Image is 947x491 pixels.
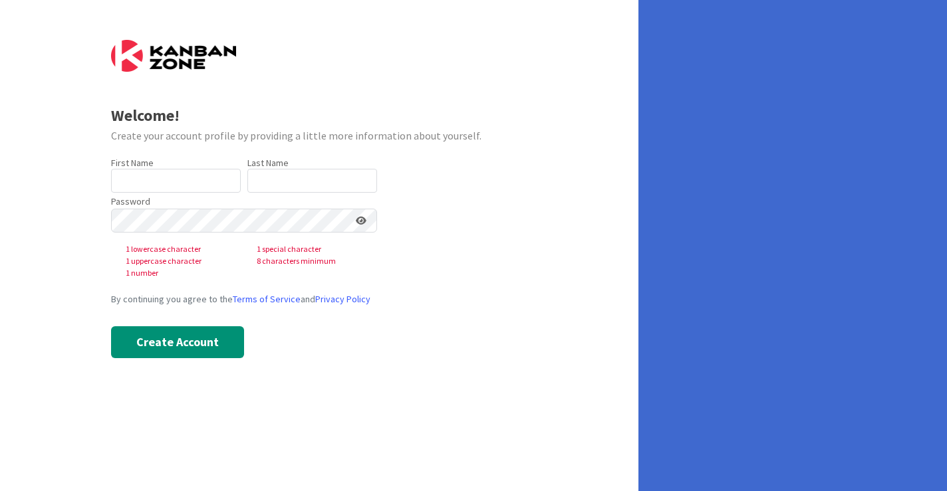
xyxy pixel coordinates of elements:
span: 1 lowercase character [115,243,246,255]
div: Create your account profile by providing a little more information about yourself. [111,128,528,144]
label: Last Name [247,157,289,169]
div: By continuing you agree to the and [111,292,528,306]
span: 1 uppercase character [115,255,246,267]
button: Create Account [111,326,244,358]
span: 1 number [115,267,246,279]
div: Welcome! [111,104,528,128]
label: Password [111,195,150,209]
img: Kanban Zone [111,40,236,72]
span: 1 special character [246,243,377,255]
label: First Name [111,157,154,169]
span: 8 characters minimum [246,255,377,267]
a: Terms of Service [233,293,301,305]
a: Privacy Policy [315,293,370,305]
